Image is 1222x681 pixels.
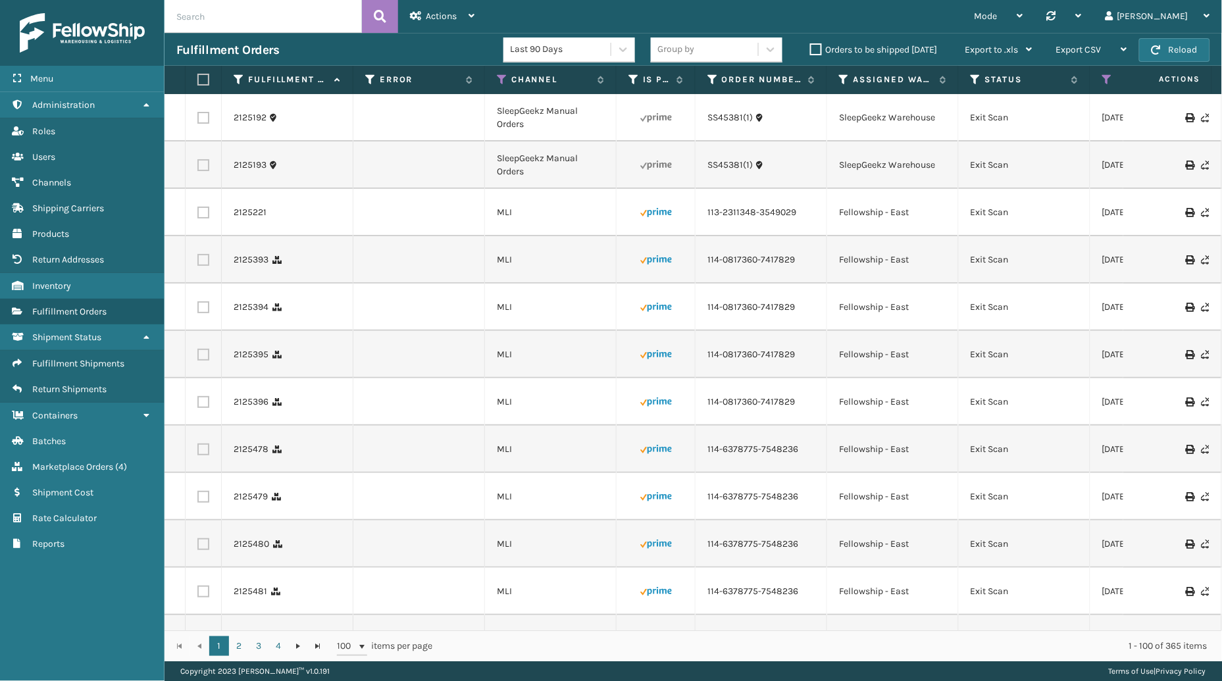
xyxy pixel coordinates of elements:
[1090,426,1222,473] td: [DATE] 12:12:49 pm
[657,43,694,57] div: Group by
[32,461,113,472] span: Marketplace Orders
[1186,161,1194,170] i: Print Label
[293,641,303,651] span: Go to the next page
[1117,68,1209,90] span: Actions
[1186,540,1194,549] i: Print Label
[485,520,617,568] td: MLI
[1186,587,1194,596] i: Print Label
[827,331,959,378] td: Fellowship - East
[827,568,959,615] td: Fellowship - East
[32,228,69,240] span: Products
[707,348,795,361] a: 114-0817360-7417829
[827,378,959,426] td: Fellowship - East
[234,111,267,124] a: 2125192
[485,141,617,189] td: SleepGeekz Manual Orders
[1090,615,1222,663] td: [DATE] 12:12:51 pm
[1186,492,1194,501] i: Print Label
[32,254,104,265] span: Return Addresses
[32,280,71,291] span: Inventory
[707,538,798,551] a: 114-6378775-7548236
[1139,38,1210,62] button: Reload
[1090,378,1222,426] td: [DATE] 12:12:51 pm
[959,236,1090,284] td: Exit Scan
[1186,350,1194,359] i: Print Label
[827,141,959,189] td: SleepGeekz Warehouse
[234,490,268,503] a: 2125479
[985,74,1065,86] label: Status
[313,641,323,651] span: Go to the last page
[32,332,101,343] span: Shipment Status
[249,636,268,656] a: 3
[485,284,617,331] td: MLI
[1090,473,1222,520] td: [DATE] 12:12:48 pm
[485,94,617,141] td: SleepGeekz Manual Orders
[32,151,55,163] span: Users
[1186,113,1194,122] i: Print Label
[485,426,617,473] td: MLI
[827,520,959,568] td: Fellowship - East
[485,473,617,520] td: MLI
[32,538,64,549] span: Reports
[827,189,959,236] td: Fellowship - East
[707,159,753,172] a: SS45381(1)
[959,426,1090,473] td: Exit Scan
[234,348,268,361] a: 2125395
[1202,492,1209,501] i: Never Shipped
[510,43,612,57] div: Last 90 Days
[180,661,330,681] p: Copyright 2023 [PERSON_NAME]™ v 1.0.191
[20,13,145,53] img: logo
[426,11,457,22] span: Actions
[1090,331,1222,378] td: [DATE] 12:12:50 pm
[1202,303,1209,312] i: Never Shipped
[451,640,1208,653] div: 1 - 100 of 365 items
[209,636,229,656] a: 1
[975,11,998,22] span: Mode
[643,74,670,86] label: Is Prime
[959,141,1090,189] td: Exit Scan
[234,538,269,551] a: 2125480
[115,461,127,472] span: ( 4 )
[234,443,268,456] a: 2125478
[485,189,617,236] td: MLI
[1109,661,1206,681] div: |
[1202,540,1209,549] i: Never Shipped
[485,236,617,284] td: MLI
[32,358,124,369] span: Fulfillment Shipments
[827,426,959,473] td: Fellowship - East
[1202,208,1209,217] i: Never Shipped
[959,284,1090,331] td: Exit Scan
[1090,520,1222,568] td: [DATE] 12:12:42 pm
[1202,255,1209,265] i: Never Shipped
[268,636,288,656] a: 4
[485,615,617,663] td: MLI
[1186,255,1194,265] i: Print Label
[337,636,433,656] span: items per page
[1186,208,1194,217] i: Print Label
[707,206,796,219] a: 113-2311348-3549029
[32,126,55,137] span: Roles
[707,490,798,503] a: 114-6378775-7548236
[827,236,959,284] td: Fellowship - East
[234,301,268,314] a: 2125394
[959,615,1090,663] td: Exit Scan
[1056,44,1102,55] span: Export CSV
[32,203,104,214] span: Shipping Carriers
[1090,141,1222,189] td: [DATE] 02:36:54 pm
[707,443,798,456] a: 114-6378775-7548236
[308,636,328,656] a: Go to the last page
[959,473,1090,520] td: Exit Scan
[32,436,66,447] span: Batches
[707,395,795,409] a: 114-0817360-7417829
[32,177,71,188] span: Channels
[959,189,1090,236] td: Exit Scan
[1202,587,1209,596] i: Never Shipped
[1186,397,1194,407] i: Print Label
[959,94,1090,141] td: Exit Scan
[288,636,308,656] a: Go to the next page
[380,74,459,86] label: Error
[1090,568,1222,615] td: [DATE] 12:12:42 pm
[827,615,959,663] td: Fellowship - East
[707,585,798,598] a: 114-6378775-7548236
[1109,667,1154,676] a: Terms of Use
[959,520,1090,568] td: Exit Scan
